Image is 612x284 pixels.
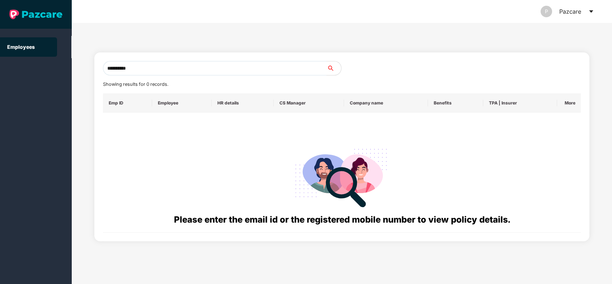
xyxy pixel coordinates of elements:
[545,6,548,17] span: P
[483,93,557,113] th: TPA | Insurer
[174,214,510,225] span: Please enter the email id or the registered mobile number to view policy details.
[212,93,273,113] th: HR details
[152,93,212,113] th: Employee
[290,140,394,213] img: svg+xml;base64,PHN2ZyB4bWxucz0iaHR0cDovL3d3dy53My5vcmcvMjAwMC9zdmciIHdpZHRoPSIyODgiIGhlaWdodD0iMj...
[344,93,428,113] th: Company name
[103,93,152,113] th: Emp ID
[274,93,344,113] th: CS Manager
[326,65,341,71] span: search
[428,93,483,113] th: Benefits
[326,61,342,75] button: search
[588,9,594,14] span: caret-down
[103,82,168,87] span: Showing results for 0 records.
[7,44,35,50] a: Employees
[557,93,581,113] th: More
